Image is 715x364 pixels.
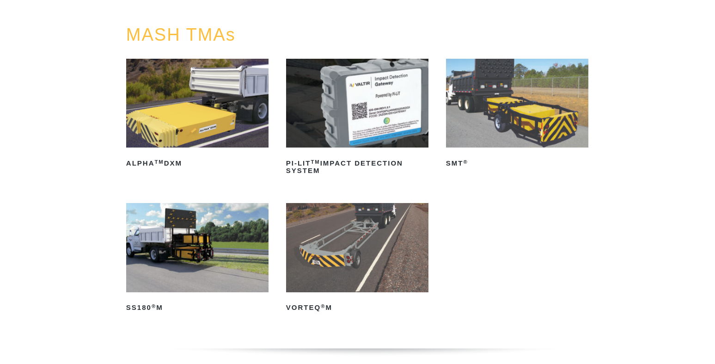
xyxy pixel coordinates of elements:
a: PI-LITTMImpact Detection System [286,59,428,178]
a: VORTEQ®M [286,203,428,315]
a: MASH TMAs [126,25,236,44]
h2: VORTEQ M [286,301,428,315]
h2: ALPHA DXM [126,156,269,171]
a: SS180®M [126,203,269,315]
sup: TM [155,159,164,165]
h2: SMT [446,156,588,171]
h2: SS180 M [126,301,269,315]
h2: PI-LIT Impact Detection System [286,156,428,178]
a: ALPHATMDXM [126,59,269,171]
a: SMT® [446,59,588,171]
sup: ® [463,159,468,165]
sup: ® [152,303,156,309]
sup: TM [311,159,320,165]
sup: ® [321,303,325,309]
